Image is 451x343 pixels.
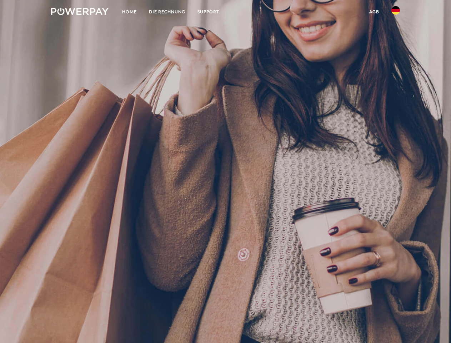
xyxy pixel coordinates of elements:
[363,5,385,18] a: agb
[51,8,109,15] img: logo-powerpay-white.svg
[191,5,225,18] a: SUPPORT
[116,5,143,18] a: Home
[143,5,191,18] a: DIE RECHNUNG
[391,6,400,15] img: de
